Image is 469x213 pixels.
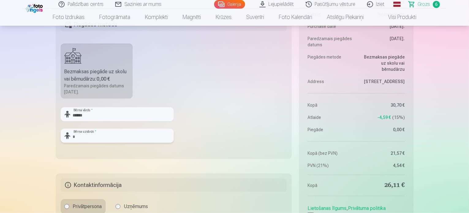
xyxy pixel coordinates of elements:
[97,76,110,82] b: 0,00 €
[115,204,120,209] input: Uzņēmums
[392,114,405,120] span: 15 %
[371,9,424,26] a: Visi produkti
[308,36,353,48] dt: Paredzamais piegādes datums
[308,181,353,190] dt: Kopā
[271,9,320,26] a: Foto kalendāri
[308,127,353,133] dt: Piegāde
[45,9,92,26] a: Foto izdrukas
[359,127,405,133] dd: 0,00 €
[64,68,129,83] div: Bezmaksas piegāde uz skolu vai bērnudārzu :
[138,9,175,26] a: Komplekti
[348,205,386,211] a: Privātuma politika
[239,9,271,26] a: Suvenīri
[359,78,405,85] dd: [STREET_ADDRESS]
[308,205,346,211] a: Lietošanas līgums
[175,9,208,26] a: Magnēti
[359,150,405,156] dd: 21,57 €
[64,83,129,95] div: Paredzamais piegādes datums [DATE].
[61,178,287,192] h5: Kontaktinformācija
[308,114,353,120] dt: Atlaide
[433,1,440,8] span: 6
[308,78,353,85] dt: Address
[359,181,405,190] dd: 26,11 €
[308,102,353,108] dt: Kopā
[26,2,44,13] img: /fa1
[308,23,353,29] dt: Purchase date
[92,9,138,26] a: Fotogrāmata
[359,102,405,108] dd: 30,70 €
[359,54,405,72] dd: Bezmaksas piegāde uz skolu vai bērnudārzu
[359,36,405,48] dd: [DATE].
[418,1,430,8] span: Grozs
[64,204,69,209] input: Privātpersona
[359,23,405,29] dd: [DATE].
[359,162,405,169] dd: 4,54 €
[308,54,353,72] dt: Piegādes metode
[378,114,391,120] span: -4,59 €
[208,9,239,26] a: Krūzes
[308,162,353,169] dt: PVN (21%)
[320,9,371,26] a: Atslēgu piekariņi
[308,150,353,156] dt: Kopā (bez PVN)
